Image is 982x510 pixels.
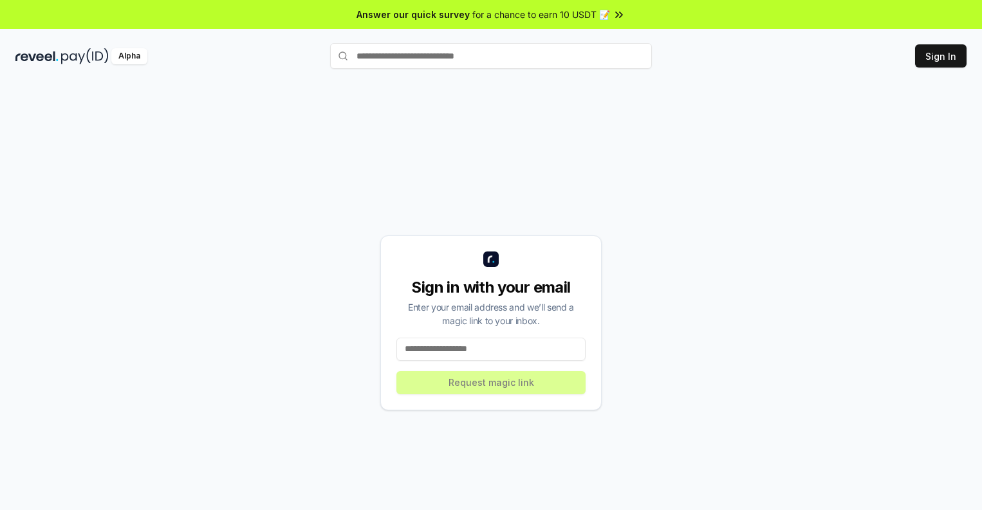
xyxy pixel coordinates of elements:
[483,251,499,267] img: logo_small
[61,48,109,64] img: pay_id
[15,48,59,64] img: reveel_dark
[915,44,967,68] button: Sign In
[357,8,470,21] span: Answer our quick survey
[396,300,586,327] div: Enter your email address and we’ll send a magic link to your inbox.
[472,8,610,21] span: for a chance to earn 10 USDT 📝
[111,48,147,64] div: Alpha
[396,277,586,298] div: Sign in with your email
